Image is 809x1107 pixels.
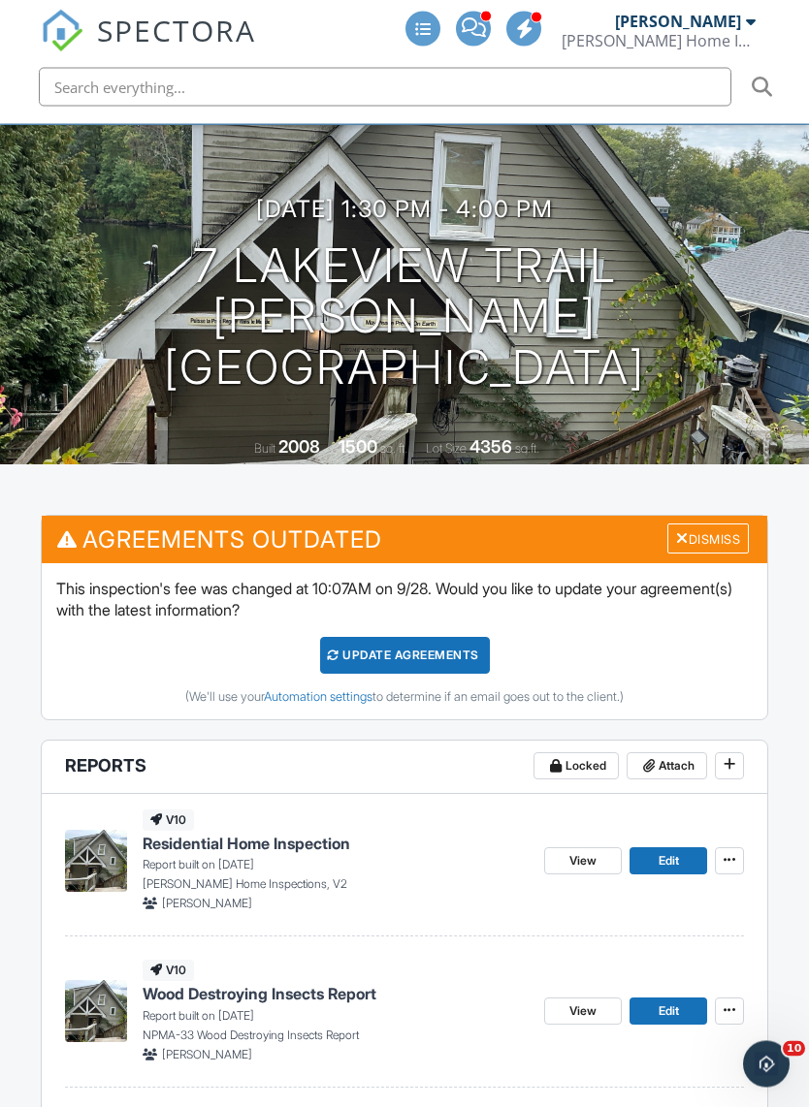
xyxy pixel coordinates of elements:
[743,1041,790,1088] iframe: Intercom live chat
[56,690,754,706] div: (We'll use your to determine if an email goes out to the client.)
[426,442,467,457] span: Lot Size
[667,524,749,554] div: Dismiss
[42,564,768,720] div: This inspection's fee was changed at 10:07AM on 9/28. Would you like to update your agreement(s) ...
[97,10,256,50] span: SPECTORA
[41,10,83,52] img: The Best Home Inspection Software - Spectora
[320,638,490,675] div: Update Agreements
[42,517,768,564] h3: Agreements Outdated
[31,241,778,395] h1: 7 Lakeview Trail [PERSON_NAME][GEOGRAPHIC_DATA]
[615,12,741,31] div: [PERSON_NAME]
[264,690,372,705] a: Automation settings
[515,442,539,457] span: sq.ft.
[39,68,731,107] input: Search everything...
[562,31,756,50] div: Knox Home Inspections
[254,442,275,457] span: Built
[783,1041,805,1057] span: 10
[469,437,512,458] div: 4356
[339,437,377,458] div: 1500
[41,26,256,67] a: SPECTORA
[380,442,407,457] span: sq. ft.
[256,197,553,223] h3: [DATE] 1:30 pm - 4:00 pm
[278,437,320,458] div: 2008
